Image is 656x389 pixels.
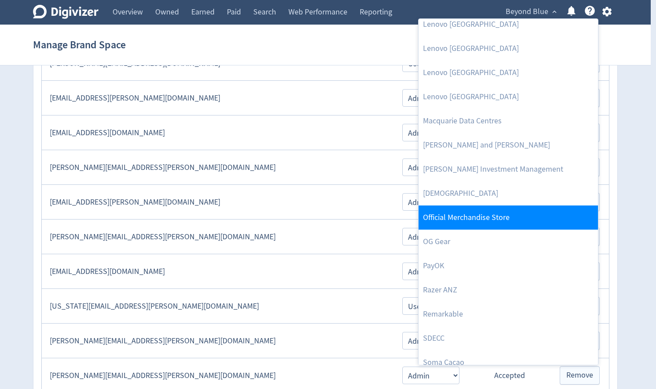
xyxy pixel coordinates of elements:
[419,61,598,85] a: Lenovo [GEOGRAPHIC_DATA]
[419,157,598,181] a: [PERSON_NAME] Investment Management
[419,181,598,205] a: [DEMOGRAPHIC_DATA]
[419,302,598,326] a: Remarkable
[419,133,598,157] a: [PERSON_NAME] and [PERSON_NAME]
[419,254,598,278] a: PayOK
[419,109,598,133] a: Macquarie Data Centres
[419,230,598,254] a: OG Gear
[419,326,598,350] a: SDECC
[419,12,598,36] a: Lenovo [GEOGRAPHIC_DATA]
[419,350,598,375] a: Soma Cacao
[419,278,598,302] a: Razer ANZ
[419,205,598,230] a: Official Merchandise Store
[419,36,598,61] a: Lenovo [GEOGRAPHIC_DATA]
[419,85,598,109] a: Lenovo [GEOGRAPHIC_DATA]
